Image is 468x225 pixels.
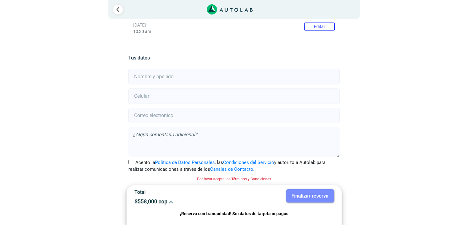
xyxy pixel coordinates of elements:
[113,5,123,14] a: Ir al paso anterior
[304,22,335,31] button: Editar
[286,189,334,202] button: Finalizar reserva
[133,22,335,28] p: [DATE]
[134,189,230,195] p: Total
[128,69,340,84] input: Nombre y apellido
[210,166,253,172] a: Canales de Contacto
[133,29,335,34] p: 10:30 am
[128,108,340,123] input: Correo electrónico
[197,177,271,181] small: Por favor acepta los Términos y Condiciones
[134,198,230,205] p: $ 558,000 cop
[128,160,132,164] input: Acepto laPolítica de Datos Personales, lasCondiciones del Servicioy autorizo a Autolab para reali...
[128,88,340,104] input: Celular
[155,160,215,165] a: Política de Datos Personales
[128,55,340,61] h5: Tus datos
[128,159,340,173] label: Acepto la , las y autorizo a Autolab para realizar comunicaciones a través de los .
[223,160,274,165] a: Condiciones del Servicio
[207,6,253,12] a: Link al sitio de autolab
[134,210,334,217] p: ¡Reserva con tranquilidad! Sin datos de tarjeta ni pagos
